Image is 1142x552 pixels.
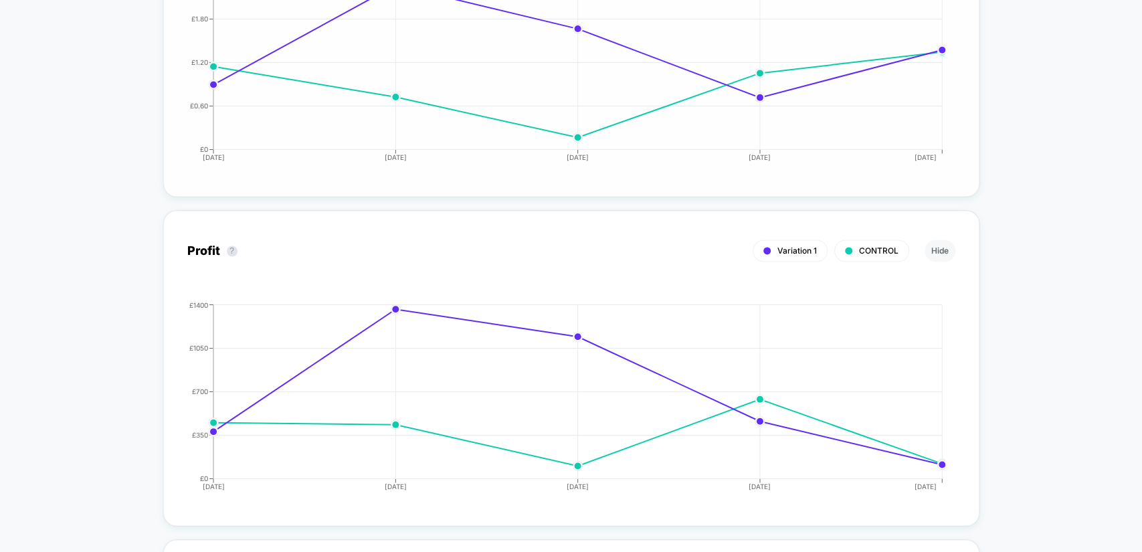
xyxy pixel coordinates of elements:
span: CONTROL [859,246,898,256]
tspan: £1400 [189,300,208,308]
tspan: £350 [192,430,208,438]
tspan: £1.20 [191,58,208,66]
button: ? [227,246,237,256]
tspan: £0 [200,145,208,153]
tspan: [DATE] [567,482,589,490]
tspan: £1050 [189,343,208,351]
button: Hide [925,240,955,262]
tspan: £700 [192,387,208,395]
tspan: [DATE] [749,482,771,490]
span: Variation 1 [777,246,817,256]
tspan: £1.80 [191,14,208,22]
div: PROFIT [174,301,942,502]
tspan: [DATE] [567,153,589,161]
tspan: [DATE] [203,153,225,161]
tspan: £0.60 [190,101,208,109]
tspan: [DATE] [749,153,771,161]
tspan: [DATE] [203,482,225,490]
tspan: [DATE] [385,482,407,490]
tspan: [DATE] [385,153,407,161]
tspan: £0 [200,474,208,482]
tspan: [DATE] [915,482,937,490]
tspan: [DATE] [915,153,937,161]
